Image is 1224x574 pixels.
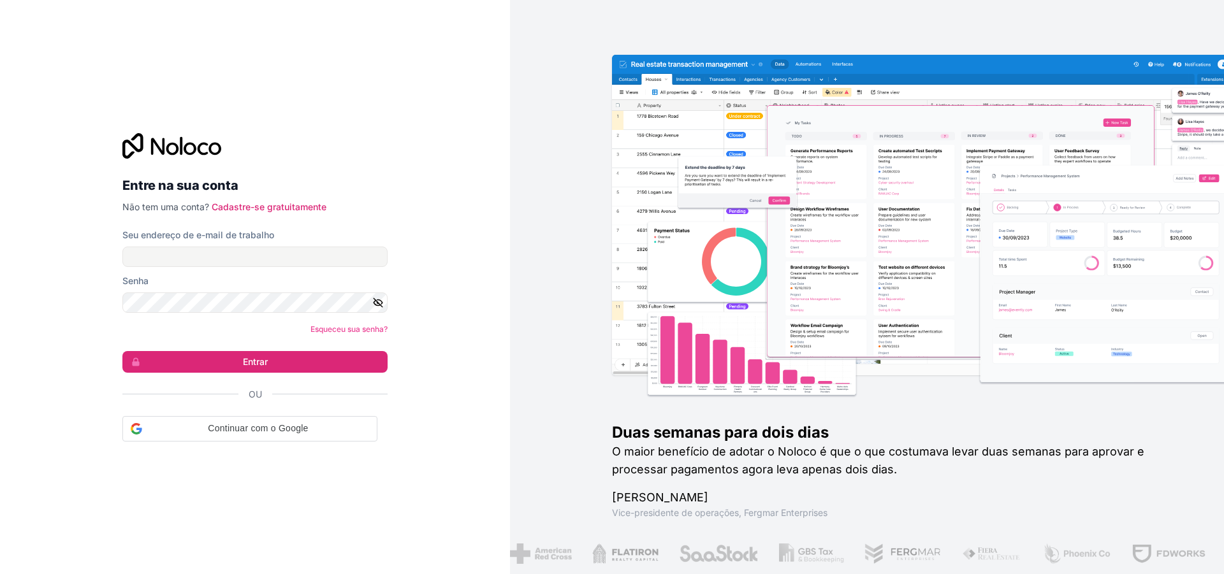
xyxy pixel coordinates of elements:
[243,356,268,367] font: Entrar
[249,389,262,399] font: Ou
[208,423,308,433] font: Continuar com o Google
[509,543,571,564] img: /ativos/cruz-vermelha-americana-BAupjrZR.png
[122,201,209,212] font: Não tem uma conta?
[122,178,238,193] font: Entre na sua conta
[122,416,377,441] div: Continuar com o Google
[739,507,741,518] font: ,
[1042,543,1111,564] img: /ativos/phoenix-BREaitsQ.png
[122,247,388,267] input: Endereço de email
[778,543,843,564] img: /ativos/gbstax-C-GtDUiK.png
[612,423,829,441] font: Duas semanas para dois dias
[122,292,388,313] input: Senha
[122,229,274,240] font: Seu endereço de e-mail de trabalho
[612,491,708,504] font: [PERSON_NAME]
[122,275,149,286] font: Senha
[962,543,1022,564] img: /ativos/fiera-fwj2N5v4.png
[310,324,388,334] a: Esqueceu sua senha?
[122,351,388,373] button: Entrar
[1131,543,1206,564] img: /ativos/fdworks-Bi04fVtw.png
[212,201,326,212] a: Cadastre-se gratuitamente
[678,543,759,564] img: /ativos/saastock-C6Zbiodz.png
[612,507,739,518] font: Vice-presidente de operações
[612,445,1144,476] font: O maior benefício de adotar o Noloco é que o que costumava levar duas semanas para aprovar e proc...
[744,507,827,518] font: Fergmar Enterprises
[592,543,658,564] img: /ativos/flatiron-C8eUkumj.png
[864,543,942,564] img: /ativos/fergmar-CudnrXN5.png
